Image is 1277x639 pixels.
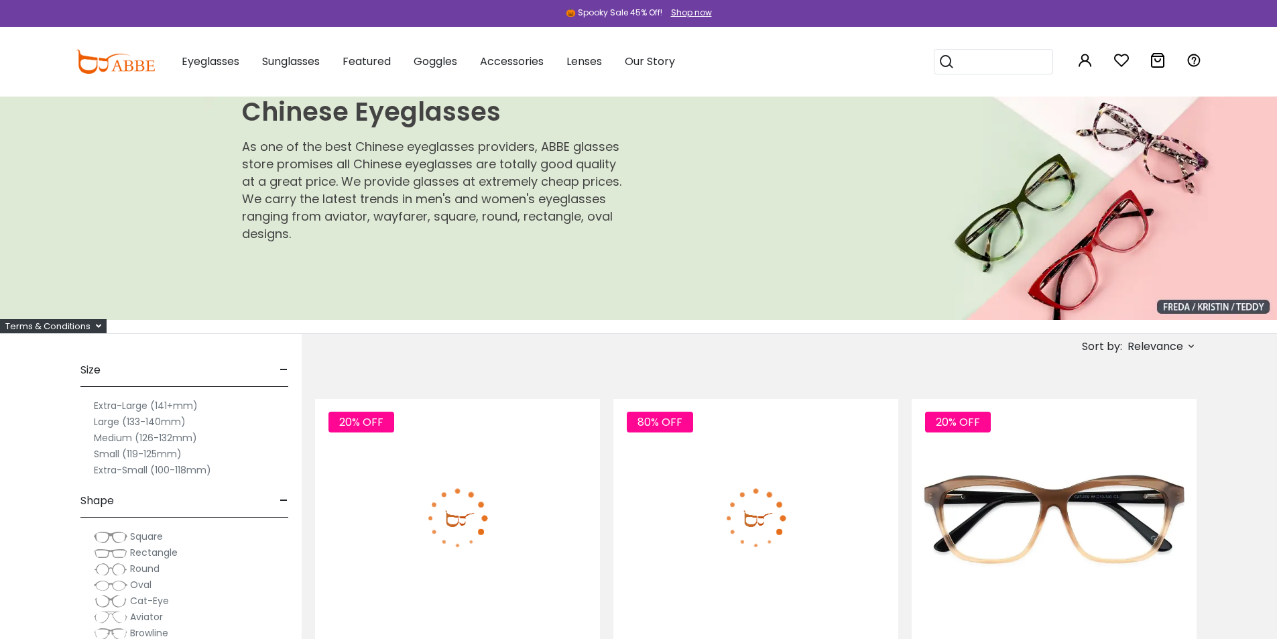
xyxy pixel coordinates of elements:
[664,7,712,18] a: Shop now
[130,594,169,607] span: Cat-Eye
[94,546,127,560] img: Rectangle.png
[627,412,693,432] span: 80% OFF
[130,530,163,543] span: Square
[414,54,457,69] span: Goggles
[130,610,163,624] span: Aviator
[566,7,662,19] div: 🎃 Spooky Sale 45% Off!
[566,54,602,69] span: Lenses
[182,54,239,69] span: Eyeglasses
[242,97,628,127] h1: Chinese Eyeglasses
[1128,335,1183,359] span: Relevance
[80,354,101,386] span: Size
[80,485,114,517] span: Shape
[94,595,127,608] img: Cat-Eye.png
[912,399,1197,636] img: Cream Sonia - Acetate ,Universal Bridge Fit
[280,485,288,517] span: -
[94,414,186,430] label: Large (133-140mm)
[315,399,600,636] img: Black Nora - Acetate ,Universal Bridge Fit
[94,446,182,462] label: Small (119-125mm)
[94,611,127,624] img: Aviator.png
[480,54,544,69] span: Accessories
[242,138,628,243] p: As one of the best Chinese eyeglasses providers, ABBE glasses store promises all Chinese eyeglass...
[328,412,394,432] span: 20% OFF
[671,7,712,19] div: Shop now
[130,546,178,559] span: Rectangle
[280,354,288,386] span: -
[343,54,391,69] span: Featured
[1082,339,1122,354] span: Sort by:
[76,50,155,74] img: abbeglasses.com
[94,398,198,414] label: Extra-Large (141+mm)
[94,563,127,576] img: Round.png
[94,579,127,592] img: Oval.png
[94,462,211,478] label: Extra-Small (100-118mm)
[130,578,151,591] span: Oval
[204,97,1277,320] img: Chinese Eyeglasses
[262,54,320,69] span: Sunglasses
[94,430,197,446] label: Medium (126-132mm)
[613,399,898,636] img: Blue Hannah - Acetate ,Universal Bridge Fit
[625,54,675,69] span: Our Story
[925,412,991,432] span: 20% OFF
[130,562,160,575] span: Round
[94,530,127,544] img: Square.png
